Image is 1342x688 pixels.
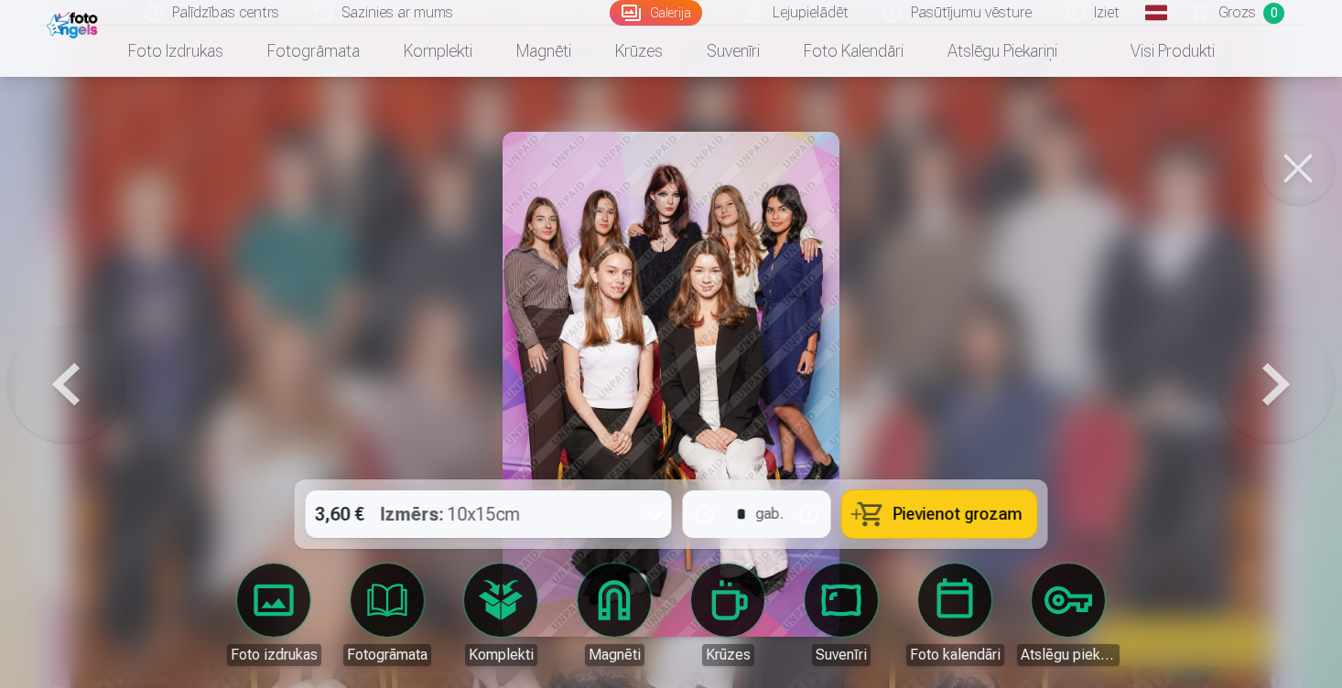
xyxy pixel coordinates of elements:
span: Grozs [1218,2,1256,24]
a: Atslēgu piekariņi [1017,564,1120,666]
div: Atslēgu piekariņi [1017,644,1120,666]
a: Komplekti [382,26,494,77]
a: Komplekti [449,564,552,666]
a: Magnēti [494,26,593,77]
strong: Izmērs : [381,501,444,527]
a: Foto izdrukas [222,564,325,666]
a: Visi produkti [1079,26,1237,77]
a: Atslēgu piekariņi [925,26,1079,77]
button: Pievienot grozam [842,490,1037,538]
a: Foto kalendāri [782,26,925,77]
a: Foto izdrukas [106,26,245,77]
a: Foto kalendāri [904,564,1006,666]
a: Krūzes [676,564,779,666]
a: Krūzes [593,26,685,77]
div: gab. [756,503,784,525]
div: 10x15cm [381,490,521,538]
a: Suvenīri [790,564,893,666]
img: /fa1 [47,7,103,38]
div: Foto kalendāri [906,644,1004,666]
div: 3,60 € [306,490,373,538]
a: Fotogrāmata [336,564,438,666]
span: 0 [1263,3,1284,24]
a: Fotogrāmata [245,26,382,77]
div: Suvenīri [812,644,871,666]
div: Komplekti [465,644,537,666]
div: Fotogrāmata [343,644,431,666]
a: Suvenīri [685,26,782,77]
div: Krūzes [702,644,754,666]
div: Foto izdrukas [227,644,321,666]
a: Magnēti [563,564,666,666]
div: Magnēti [585,644,644,666]
span: Pievienot grozam [893,506,1023,522]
